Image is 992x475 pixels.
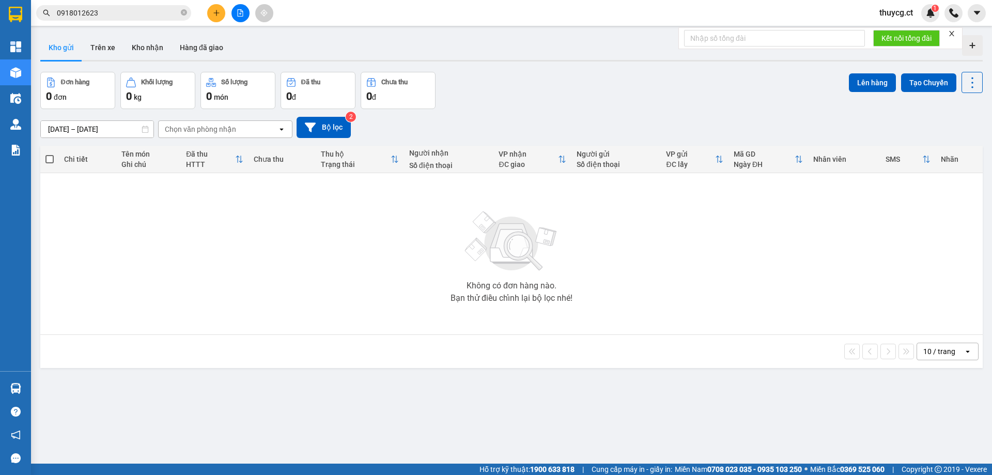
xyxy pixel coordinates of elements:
[10,67,21,78] img: warehouse-icon
[577,150,656,158] div: Người gửi
[932,5,939,12] sup: 1
[9,7,22,22] img: logo-vxr
[901,73,956,92] button: Tạo Chuyến
[666,160,715,168] div: ĐC lấy
[61,79,89,86] div: Đơn hàng
[292,93,296,101] span: đ
[181,146,249,173] th: Toggle SortBy
[813,155,875,163] div: Nhân viên
[949,8,958,18] img: phone-icon
[10,145,21,156] img: solution-icon
[10,93,21,104] img: warehouse-icon
[172,35,231,60] button: Hàng đã giao
[666,150,715,158] div: VP gửi
[121,150,176,158] div: Tên món
[231,4,250,22] button: file-add
[923,346,955,357] div: 10 / trang
[316,146,404,173] th: Toggle SortBy
[297,117,351,138] button: Bộ lọc
[361,72,436,109] button: Chưa thu0đ
[886,155,922,163] div: SMS
[281,72,355,109] button: Đã thu0đ
[186,150,235,158] div: Đã thu
[467,282,556,290] div: Không có đơn hàng nào.
[181,8,187,18] span: close-circle
[221,79,247,86] div: Số lượng
[734,160,795,168] div: Ngày ĐH
[840,465,885,473] strong: 0369 525 060
[582,464,584,475] span: |
[120,72,195,109] button: Khối lượng0kg
[255,4,273,22] button: aim
[964,347,972,356] svg: open
[40,35,82,60] button: Kho gửi
[661,146,728,173] th: Toggle SortBy
[10,383,21,394] img: warehouse-icon
[366,90,372,102] span: 0
[933,5,937,12] span: 1
[141,79,173,86] div: Khối lượng
[880,146,936,173] th: Toggle SortBy
[41,121,153,137] input: Select a date range.
[577,160,656,168] div: Số điện thoại
[301,79,320,86] div: Đã thu
[277,125,286,133] svg: open
[460,205,563,278] img: svg+xml;base64,PHN2ZyBjbGFzcz0ibGlzdC1wbHVnX19zdmciIHhtbG5zPSJodHRwOi8vd3d3LnczLm9yZy8yMDAwL3N2Zy...
[346,112,356,122] sup: 2
[962,35,983,56] div: Tạo kho hàng mới
[64,155,111,163] div: Chi tiết
[804,467,808,471] span: ⚪️
[82,35,123,60] button: Trên xe
[948,30,955,37] span: close
[409,161,489,170] div: Số điện thoại
[968,4,986,22] button: caret-down
[381,79,408,86] div: Chưa thu
[530,465,575,473] strong: 1900 633 818
[134,93,142,101] span: kg
[254,155,311,163] div: Chưa thu
[200,72,275,109] button: Số lượng0món
[734,150,795,158] div: Mã GD
[409,149,489,157] div: Người nhận
[499,150,558,158] div: VP nhận
[11,453,21,463] span: message
[121,160,176,168] div: Ghi chú
[46,90,52,102] span: 0
[10,41,21,52] img: dashboard-icon
[321,150,391,158] div: Thu hộ
[43,9,50,17] span: search
[165,124,236,134] div: Chọn văn phòng nhận
[941,155,977,163] div: Nhãn
[935,466,942,473] span: copyright
[57,7,179,19] input: Tìm tên, số ĐT hoặc mã đơn
[11,407,21,417] span: question-circle
[926,8,935,18] img: icon-new-feature
[684,30,865,47] input: Nhập số tổng đài
[10,119,21,130] img: warehouse-icon
[810,464,885,475] span: Miền Bắc
[207,4,225,22] button: plus
[873,30,940,47] button: Kết nối tổng đài
[871,6,921,19] span: thuycg.ct
[729,146,808,173] th: Toggle SortBy
[499,160,558,168] div: ĐC giao
[181,9,187,16] span: close-circle
[260,9,268,17] span: aim
[451,294,572,302] div: Bạn thử điều chỉnh lại bộ lọc nhé!
[54,93,67,101] span: đơn
[675,464,802,475] span: Miền Nam
[972,8,982,18] span: caret-down
[493,146,571,173] th: Toggle SortBy
[123,35,172,60] button: Kho nhận
[892,464,894,475] span: |
[592,464,672,475] span: Cung cấp máy in - giấy in:
[321,160,391,168] div: Trạng thái
[11,430,21,440] span: notification
[881,33,932,44] span: Kết nối tổng đài
[186,160,235,168] div: HTTT
[849,73,896,92] button: Lên hàng
[206,90,212,102] span: 0
[707,465,802,473] strong: 0708 023 035 - 0935 103 250
[40,72,115,109] button: Đơn hàng0đơn
[213,9,220,17] span: plus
